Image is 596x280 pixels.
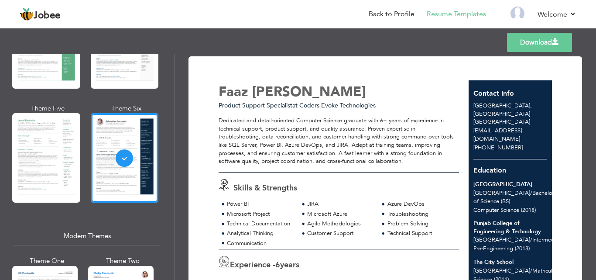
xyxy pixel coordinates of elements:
[14,227,160,245] div: Modern Themes
[473,118,530,126] span: [GEOGRAPHIC_DATA]
[227,220,294,228] div: Technical Documentation
[292,101,376,110] span: at Coders Evoke Technologies
[473,258,547,266] div: The City School
[275,259,280,270] span: 6
[252,83,366,101] span: [PERSON_NAME]
[530,236,532,244] span: /
[427,9,486,19] a: Resume Templates
[473,219,547,235] div: Punjab College of Engineering & Technology
[530,189,532,197] span: /
[20,7,34,21] img: jobee.io
[227,239,294,248] div: Communication
[473,102,530,110] span: [GEOGRAPHIC_DATA]
[510,7,524,21] img: Profile Img
[473,144,523,152] span: [PHONE_NUMBER]
[230,259,275,270] span: Experience -
[92,104,161,113] div: Theme Six
[473,189,554,205] span: [GEOGRAPHIC_DATA] Bachelor of Science (BS)
[307,210,374,218] div: Microsoft Azure
[530,102,532,110] span: ,
[521,206,536,214] span: (2018)
[515,245,530,252] span: (2013)
[227,229,294,238] div: Analytical Thinking
[227,200,294,208] div: Power BI
[530,267,532,275] span: /
[387,229,454,238] div: Technical Support
[473,89,514,98] span: Contact Info
[14,256,79,266] div: Theme One
[219,101,292,110] span: Product Support Specialist
[14,104,82,113] div: Theme Five
[90,256,155,266] div: Theme Two
[34,11,61,21] span: Jobee
[473,236,564,244] span: [GEOGRAPHIC_DATA] Intermediate
[369,9,414,19] a: Back to Profile
[473,166,506,175] span: Education
[473,267,565,275] span: [GEOGRAPHIC_DATA] Matriculation
[387,200,454,208] div: Azure DevOps
[227,210,294,218] div: Microsoft Project
[387,210,454,218] div: Troubleshooting
[219,117,459,165] div: Dedicated and detail-oriented Computer Science graduate with 6+ years of experience in technical ...
[507,33,572,52] a: Download
[307,229,374,238] div: Customer Support
[538,9,576,20] a: Welcome
[473,180,547,189] div: [GEOGRAPHIC_DATA]
[469,102,552,126] div: [GEOGRAPHIC_DATA]
[307,200,374,208] div: JIRA
[473,206,519,214] span: Computer Science
[473,245,513,252] span: Pre-Engineering
[219,83,248,101] span: Faaz
[307,220,374,228] div: Agile Methodologies
[387,220,454,228] div: Problem Solving
[233,183,297,194] span: Skills & Strengths
[20,7,61,21] a: Jobee
[473,127,522,143] span: [EMAIL_ADDRESS][DOMAIN_NAME]
[275,259,299,271] label: years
